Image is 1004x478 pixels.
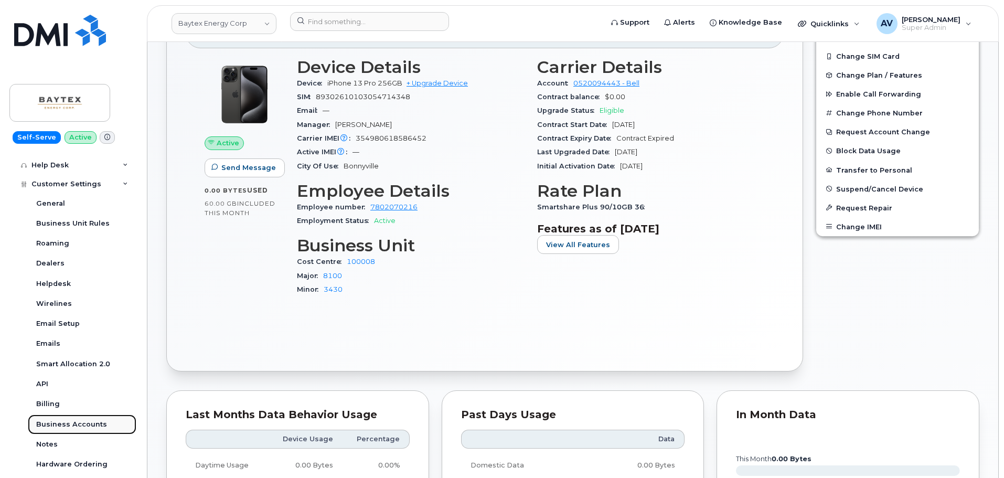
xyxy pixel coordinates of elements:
span: [PERSON_NAME] [902,15,960,24]
div: Last Months Data Behavior Usage [186,410,410,420]
span: Employment Status [297,217,374,225]
button: Change Plan / Features [816,66,979,84]
span: — [353,148,359,156]
text: this month [735,455,811,463]
span: Alerts [673,17,695,28]
span: Suspend/Cancel Device [836,185,923,193]
span: Support [620,17,649,28]
span: Active [374,217,396,225]
span: Upgrade Status [537,107,600,114]
span: included this month [205,199,275,217]
img: iPhone_15_Pro_Black.png [213,63,276,126]
div: Past Days Usage [461,410,685,420]
tspan: 0.00 Bytes [772,455,811,463]
h3: Carrier Details [537,58,765,77]
span: Bonnyville [344,162,379,170]
h3: Employee Details [297,182,525,200]
span: Contract Start Date [537,121,612,129]
a: 8100 [323,272,342,280]
span: Device [297,79,327,87]
span: City Of Use [297,162,344,170]
span: Super Admin [902,24,960,32]
button: Request Repair [816,198,979,217]
span: View All Features [546,240,610,250]
a: 7802070216 [370,203,418,211]
span: Contract balance [537,93,605,101]
a: Alerts [657,12,702,33]
span: Major [297,272,323,280]
h3: Device Details [297,58,525,77]
span: Initial Activation Date [537,162,620,170]
span: Manager [297,121,335,129]
span: Smartshare Plus 90/10GB 36 [537,203,650,211]
span: SIM [297,93,316,101]
span: Enable Call Forwarding [836,90,921,98]
a: 0520094443 - Bell [573,79,639,87]
th: Percentage [343,430,410,449]
span: Change Plan / Features [836,71,922,79]
span: Knowledge Base [719,17,782,28]
input: Find something... [290,12,449,31]
button: Enable Call Forwarding [816,84,979,103]
span: Eligible [600,107,624,114]
h3: Rate Plan [537,182,765,200]
div: In Month Data [736,410,960,420]
span: 354980618586452 [356,134,426,142]
span: Employee number [297,203,370,211]
a: Support [604,12,657,33]
a: 3430 [324,285,343,293]
a: + Upgrade Device [407,79,468,87]
th: Device Usage [268,430,343,449]
span: Contract Expired [616,134,674,142]
span: Cost Centre [297,258,347,265]
span: [DATE] [612,121,635,129]
button: Suspend/Cancel Device [816,179,979,198]
span: — [323,107,329,114]
button: Transfer to Personal [816,161,979,179]
a: Knowledge Base [702,12,789,33]
span: 60.00 GB [205,200,237,207]
span: Minor [297,285,324,293]
span: 89302610103054714348 [316,93,410,101]
button: View All Features [537,235,619,254]
button: Block Data Usage [816,141,979,160]
span: Carrier IMEI [297,134,356,142]
button: Change IMEI [816,217,979,236]
span: Active [217,138,239,148]
th: Data [584,430,685,449]
button: Change SIM Card [816,47,979,66]
h3: Features as of [DATE] [537,222,765,235]
span: Email [297,107,323,114]
button: Request Account Change [816,122,979,141]
span: Account [537,79,573,87]
span: [DATE] [620,162,643,170]
span: Quicklinks [810,19,849,28]
span: Last Upgraded Date [537,148,615,156]
span: iPhone 13 Pro 256GB [327,79,402,87]
div: Artem Volkov [869,13,979,34]
span: AV [881,17,893,30]
span: [PERSON_NAME] [335,121,392,129]
a: Baytex Energy Corp [172,13,276,34]
h3: Business Unit [297,236,525,255]
span: Active IMEI [297,148,353,156]
span: Contract Expiry Date [537,134,616,142]
span: Send Message [221,163,276,173]
a: 100008 [347,258,375,265]
button: Send Message [205,158,285,177]
span: $0.00 [605,93,625,101]
span: 0.00 Bytes [205,187,247,194]
span: used [247,186,268,194]
button: Change Phone Number [816,103,979,122]
span: [DATE] [615,148,637,156]
div: Quicklinks [791,13,867,34]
